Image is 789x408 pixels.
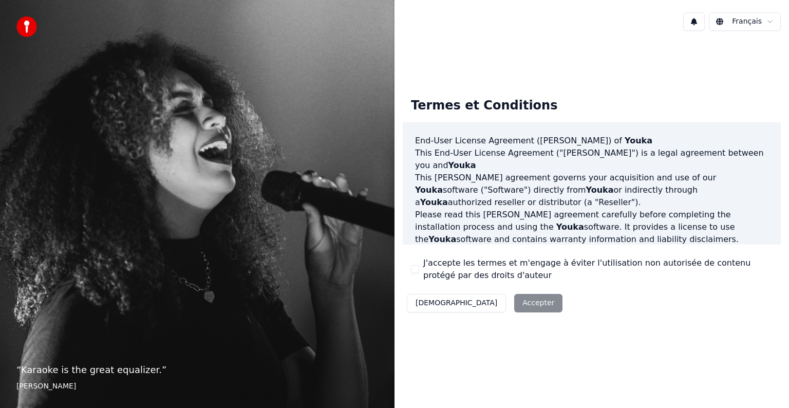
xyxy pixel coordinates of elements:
h3: End-User License Agreement ([PERSON_NAME]) of [415,135,768,147]
span: Youka [448,160,476,170]
p: This End-User License Agreement ("[PERSON_NAME]") is a legal agreement between you and [415,147,768,172]
button: [DEMOGRAPHIC_DATA] [407,294,506,312]
span: Youka [420,197,448,207]
img: youka [16,16,37,37]
span: Youka [415,185,443,195]
div: Termes et Conditions [403,89,566,122]
span: Youka [625,136,652,145]
footer: [PERSON_NAME] [16,381,378,392]
label: J'accepte les termes et m'engage à éviter l'utilisation non autorisée de contenu protégé par des ... [423,257,773,282]
p: “ Karaoke is the great equalizer. ” [16,363,378,377]
span: Youka [586,185,614,195]
p: Please read this [PERSON_NAME] agreement carefully before completing the installation process and... [415,209,768,246]
p: This [PERSON_NAME] agreement governs your acquisition and use of our software ("Software") direct... [415,172,768,209]
span: Youka [556,222,584,232]
span: Youka [428,234,456,244]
